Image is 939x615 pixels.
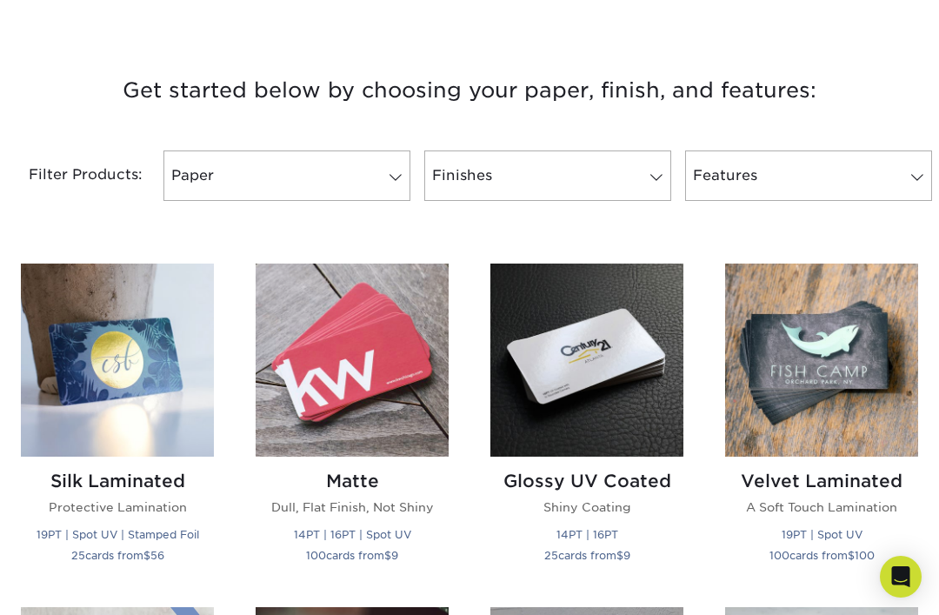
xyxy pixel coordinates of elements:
[306,549,326,562] span: 100
[13,51,926,130] h3: Get started below by choosing your paper, finish, and features:
[391,549,398,562] span: 9
[544,549,558,562] span: 25
[150,549,164,562] span: 56
[71,549,164,562] small: cards from
[490,264,683,457] img: Glossy UV Coated Business Cards
[725,264,918,585] a: Velvet Laminated Business Cards Velvet Laminated A Soft Touch Lamination 19PT | Spot UV 100cards ...
[21,471,214,491] h2: Silk Laminated
[616,549,623,562] span: $
[256,471,449,491] h2: Matte
[685,150,932,201] a: Features
[37,528,199,541] small: 19PT | Spot UV | Stamped Foil
[384,549,391,562] span: $
[163,150,410,201] a: Paper
[544,549,630,562] small: cards from
[256,498,449,516] p: Dull, Flat Finish, Not Shiny
[490,498,683,516] p: Shiny Coating
[490,264,683,585] a: Glossy UV Coated Business Cards Glossy UV Coated Shiny Coating 14PT | 16PT 25cards from$9
[21,264,214,585] a: Silk Laminated Business Cards Silk Laminated Protective Lamination 19PT | Spot UV | Stamped Foil ...
[256,264,449,457] img: Matte Business Cards
[725,264,918,457] img: Velvet Laminated Business Cards
[725,471,918,491] h2: Velvet Laminated
[490,471,683,491] h2: Glossy UV Coated
[623,549,630,562] span: 9
[143,549,150,562] span: $
[306,549,398,562] small: cards from
[256,264,449,585] a: Matte Business Cards Matte Dull, Flat Finish, Not Shiny 14PT | 16PT | Spot UV 100cards from$9
[769,549,875,562] small: cards from
[71,549,85,562] span: 25
[424,150,671,201] a: Finishes
[294,528,411,541] small: 14PT | 16PT | Spot UV
[855,549,875,562] span: 100
[848,549,855,562] span: $
[21,264,214,457] img: Silk Laminated Business Cards
[782,528,862,541] small: 19PT | Spot UV
[556,528,618,541] small: 14PT | 16PT
[880,556,922,598] div: Open Intercom Messenger
[725,498,918,516] p: A Soft Touch Lamination
[21,498,214,516] p: Protective Lamination
[769,549,789,562] span: 100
